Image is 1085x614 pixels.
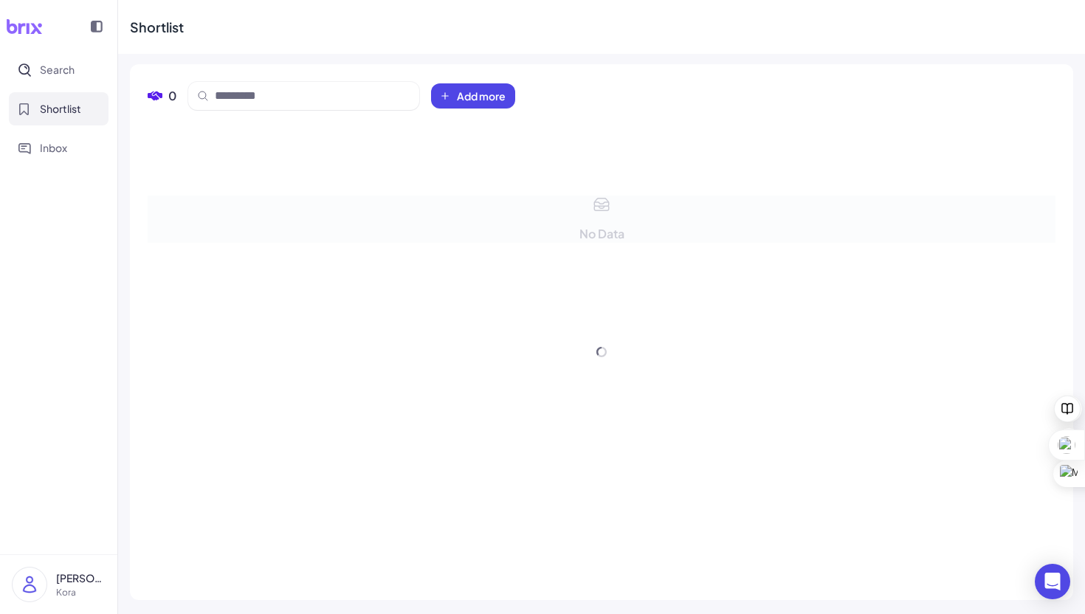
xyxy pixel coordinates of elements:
[1035,564,1070,599] div: Open Intercom Messenger
[130,17,184,37] div: Shortlist
[9,92,108,125] button: Shortlist
[168,87,176,105] span: 0
[40,101,81,117] span: Shortlist
[40,62,75,77] span: Search
[457,89,506,103] span: Add more
[9,53,108,86] button: Search
[13,568,46,601] img: user_logo.png
[431,83,515,108] button: Add more
[9,131,108,165] button: Inbox
[40,140,67,156] span: Inbox
[56,570,106,586] p: [PERSON_NAME]
[56,586,106,599] p: Kora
